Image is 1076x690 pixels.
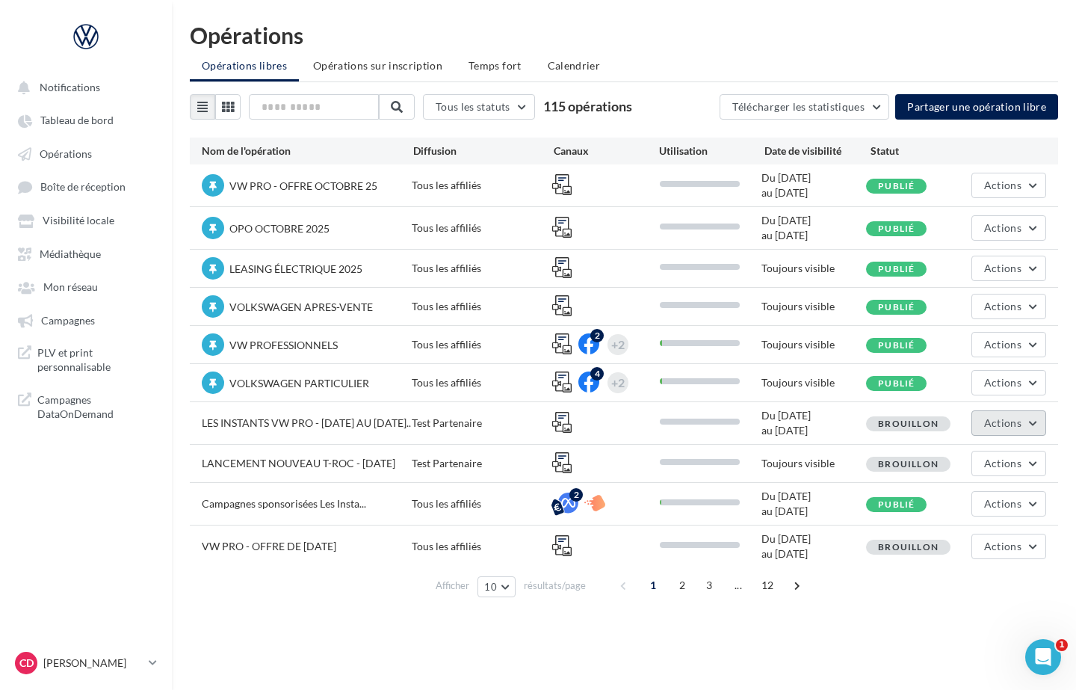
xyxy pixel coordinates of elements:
[9,73,157,100] button: Notifications
[761,261,866,276] div: Toujours visible
[984,221,1021,234] span: Actions
[543,98,632,114] span: 115 opérations
[202,416,411,429] span: LES INSTANTS VW PRO - [DATE] AU [DATE]..
[477,576,516,597] button: 10
[611,334,625,355] div: +2
[412,221,551,235] div: Tous les affiliés
[761,170,866,200] div: Du [DATE] au [DATE]
[484,581,497,593] span: 10
[878,458,939,469] span: Brouillon
[878,541,939,552] span: Brouillon
[469,59,522,72] span: Temps fort
[971,332,1046,357] button: Actions
[9,206,163,233] a: Visibilité locale
[554,144,659,158] div: Canaux
[37,392,154,422] span: Campagnes DataOnDemand
[43,215,114,227] span: Visibilité locale
[697,573,721,597] span: 3
[984,300,1021,312] span: Actions
[524,579,586,593] span: résultats/page
[9,240,163,267] a: Médiathèque
[229,339,338,351] span: VW PROFESSIONNELS
[984,376,1021,389] span: Actions
[190,24,1058,46] div: Opérations
[40,147,92,160] span: Opérations
[412,261,551,276] div: Tous les affiliés
[878,263,915,274] span: Publié
[19,656,34,671] span: CD
[878,301,915,312] span: Publié
[984,416,1021,429] span: Actions
[971,370,1046,395] button: Actions
[878,378,915,389] span: Publié
[12,649,160,677] a: CD [PERSON_NAME]
[9,273,163,300] a: Mon réseau
[1056,639,1068,651] span: 1
[436,579,469,593] span: Afficher
[436,100,510,113] span: Tous les statuts
[971,410,1046,436] button: Actions
[761,489,866,519] div: Du [DATE] au [DATE]
[641,573,665,597] span: 1
[412,456,551,471] div: Test Partenaire
[732,100,865,113] span: Télécharger les statistiques
[761,532,866,561] div: Du [DATE] au [DATE]
[9,106,163,133] a: Tableau de bord
[984,179,1021,191] span: Actions
[412,178,551,193] div: Tous les affiliés
[984,262,1021,274] span: Actions
[412,496,551,511] div: Tous les affiliés
[9,386,163,428] a: Campagnes DataOnDemand
[971,451,1046,476] button: Actions
[611,372,625,393] div: +2
[761,213,866,243] div: Du [DATE] au [DATE]
[971,491,1046,517] button: Actions
[895,94,1058,120] button: Partager une opération libre
[971,534,1046,559] button: Actions
[202,497,366,510] span: Campagnes sponsorisées Les Insta...
[9,173,163,200] a: Boîte de réception
[761,456,866,471] div: Toujours visible
[40,81,100,93] span: Notifications
[40,181,126,194] span: Boîte de réception
[761,337,866,352] div: Toujours visible
[412,539,551,554] div: Tous les affiliés
[984,497,1021,510] span: Actions
[1025,639,1061,675] iframe: Intercom live chat
[548,59,601,72] span: Calendrier
[423,94,535,120] button: Tous les statuts
[43,281,98,294] span: Mon réseau
[878,180,915,191] span: Publié
[229,179,377,192] span: VW PRO - OFFRE OCTOBRE 25
[9,140,163,167] a: Opérations
[37,345,154,375] span: PLV et print personnalisable
[229,222,330,235] span: OPO OCTOBRE 2025
[569,488,583,502] div: 2
[659,144,764,158] div: Utilisation
[229,377,369,389] span: VOLKSWAGEN PARTICULIER
[726,573,750,597] span: ...
[202,457,395,469] span: LANCEMENT NOUVEAU T-ROC - [DATE]
[412,375,551,390] div: Tous les affiliés
[761,408,866,438] div: Du [DATE] au [DATE]
[878,339,915,351] span: Publié
[313,59,442,72] span: Opérations sur inscription
[9,307,163,333] a: Campagnes
[41,314,95,327] span: Campagnes
[412,337,551,352] div: Tous les affiliés
[229,262,362,275] span: LEASING ÉLECTRIQUE 2025
[40,247,101,260] span: Médiathèque
[412,416,551,431] div: Test Partenaire
[9,339,163,381] a: PLV et print personnalisable
[984,338,1021,351] span: Actions
[755,573,780,597] span: 12
[878,223,915,234] span: Publié
[43,656,143,671] p: [PERSON_NAME]
[412,299,551,314] div: Tous les affiliés
[878,499,915,510] span: Publié
[971,256,1046,281] button: Actions
[229,301,373,313] span: VOLKSWAGEN APRES-VENTE
[878,418,939,429] span: Brouillon
[971,173,1046,198] button: Actions
[720,94,889,120] button: Télécharger les statistiques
